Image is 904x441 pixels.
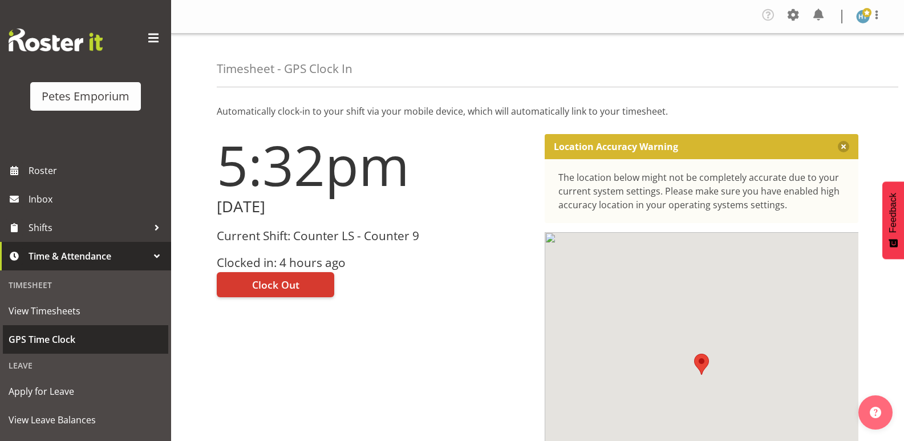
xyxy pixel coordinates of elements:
[9,383,163,400] span: Apply for Leave
[838,141,849,152] button: Close message
[9,302,163,319] span: View Timesheets
[3,354,168,377] div: Leave
[217,104,858,118] p: Automatically clock-in to your shift via your mobile device, which will automatically link to you...
[3,406,168,434] a: View Leave Balances
[29,191,165,208] span: Inbox
[42,88,129,105] div: Petes Emporium
[554,141,678,152] p: Location Accuracy Warning
[217,134,531,196] h1: 5:32pm
[29,248,148,265] span: Time & Attendance
[856,10,870,23] img: helena-tomlin701.jpg
[3,325,168,354] a: GPS Time Clock
[882,181,904,259] button: Feedback - Show survey
[870,407,881,418] img: help-xxl-2.png
[217,256,531,269] h3: Clocked in: 4 hours ago
[3,377,168,406] a: Apply for Leave
[9,29,103,51] img: Rosterit website logo
[3,273,168,297] div: Timesheet
[558,171,845,212] div: The location below might not be completely accurate due to your current system settings. Please m...
[888,193,898,233] span: Feedback
[29,162,165,179] span: Roster
[29,219,148,236] span: Shifts
[217,229,531,242] h3: Current Shift: Counter LS - Counter 9
[9,331,163,348] span: GPS Time Clock
[217,272,334,297] button: Clock Out
[217,198,531,216] h2: [DATE]
[3,297,168,325] a: View Timesheets
[252,277,299,292] span: Clock Out
[9,411,163,428] span: View Leave Balances
[217,62,352,75] h4: Timesheet - GPS Clock In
